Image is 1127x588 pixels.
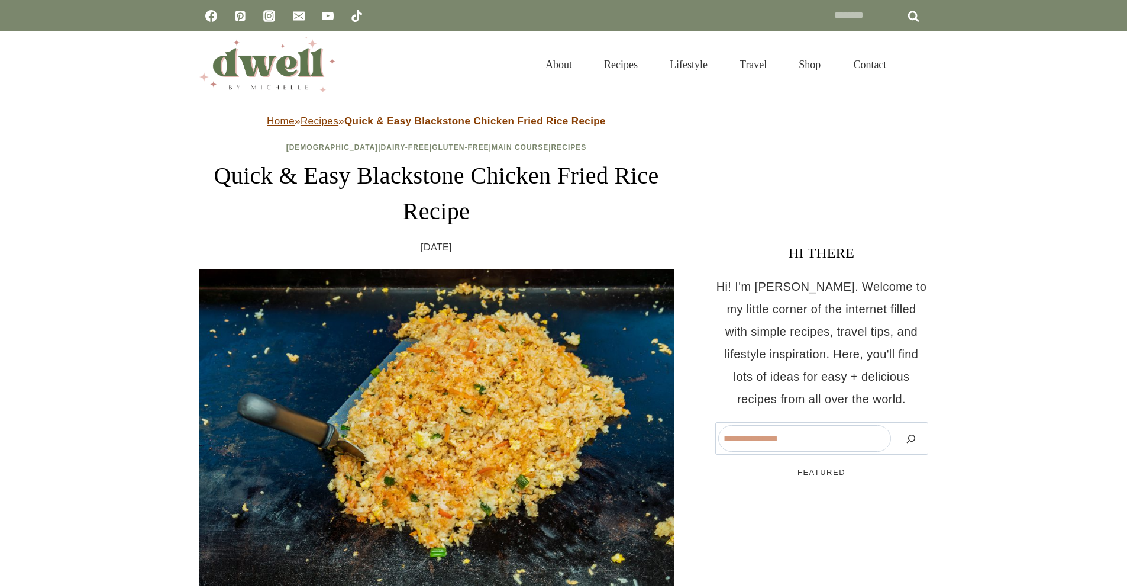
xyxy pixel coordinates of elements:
[286,143,379,152] a: [DEMOGRAPHIC_DATA]
[199,37,335,92] img: DWELL by michelle
[897,425,925,452] button: Search
[783,44,837,85] a: Shop
[228,4,252,28] a: Pinterest
[199,269,674,586] img: fried rice on a blackstone
[199,4,223,28] a: Facebook
[551,143,587,152] a: Recipes
[381,143,430,152] a: Dairy-Free
[345,4,369,28] a: TikTok
[301,115,338,127] a: Recipes
[316,4,340,28] a: YouTube
[267,115,295,127] a: Home
[286,143,587,152] span: | | | |
[724,44,783,85] a: Travel
[492,143,548,152] a: Main Course
[715,275,928,410] p: Hi! I'm [PERSON_NAME]. Welcome to my little corner of the internet filled with simple recipes, tr...
[715,242,928,264] h3: HI THERE
[267,115,606,127] span: » »
[588,44,654,85] a: Recipes
[421,239,452,256] time: [DATE]
[432,143,489,152] a: Gluten-Free
[257,4,281,28] a: Instagram
[908,54,928,75] button: View Search Form
[837,44,902,85] a: Contact
[529,44,588,85] a: About
[344,115,606,127] strong: Quick & Easy Blackstone Chicken Fried Rice Recipe
[715,467,928,478] h5: FEATURED
[529,44,902,85] nav: Primary Navigation
[287,4,311,28] a: Email
[199,158,674,229] h1: Quick & Easy Blackstone Chicken Fried Rice Recipe
[654,44,724,85] a: Lifestyle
